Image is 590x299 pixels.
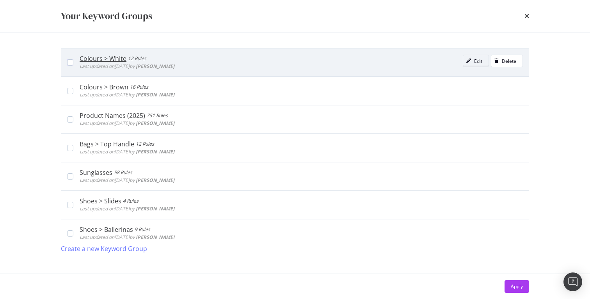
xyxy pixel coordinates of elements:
div: Edit [474,58,482,64]
b: [PERSON_NAME] [136,234,174,240]
div: Create a new Keyword Group [61,244,147,253]
div: Apply [511,283,523,290]
b: [PERSON_NAME] [136,63,174,69]
div: 12 Rules [128,55,146,62]
b: [PERSON_NAME] [136,205,174,212]
span: Last updated on [DATE] by [80,91,174,98]
b: [PERSON_NAME] [136,91,174,98]
span: Last updated on [DATE] by [80,63,174,69]
span: Last updated on [DATE] by [80,177,174,183]
div: 58 Rules [114,169,132,176]
b: [PERSON_NAME] [136,120,174,126]
div: Shoes > Ballerinas [80,226,133,233]
div: 16 Rules [130,83,148,91]
div: Delete [502,58,516,64]
div: Open Intercom Messenger [563,272,582,291]
button: Apply [505,280,529,293]
div: Colours > Brown [80,83,128,91]
div: Colours > White [80,55,126,62]
div: 12 Rules [136,140,154,148]
div: 751 Rules [147,112,168,119]
span: Last updated on [DATE] by [80,234,174,240]
div: times [524,9,529,23]
div: 9 Rules [135,226,150,233]
span: Last updated on [DATE] by [80,120,174,126]
div: Product Names (2025) [80,112,145,119]
span: Last updated on [DATE] by [80,205,174,212]
button: Create a new Keyword Group [61,239,147,258]
div: Your Keyword Groups [61,9,152,23]
span: Last updated on [DATE] by [80,148,174,155]
div: Shoes > Slides [80,197,121,205]
div: Sunglasses [80,169,112,176]
button: Delete [491,55,523,67]
button: Edit [463,55,489,67]
b: [PERSON_NAME] [136,148,174,155]
div: Bags > Top Handle [80,140,134,148]
b: [PERSON_NAME] [136,177,174,183]
div: 4 Rules [123,197,139,205]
